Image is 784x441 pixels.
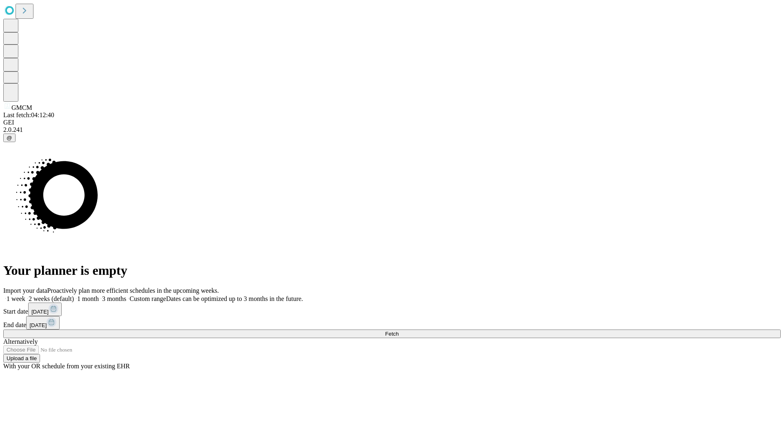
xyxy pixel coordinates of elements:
[77,295,99,302] span: 1 month
[3,330,781,338] button: Fetch
[7,295,25,302] span: 1 week
[28,303,62,316] button: [DATE]
[3,111,54,118] span: Last fetch: 04:12:40
[7,135,12,141] span: @
[3,303,781,316] div: Start date
[3,119,781,126] div: GEI
[29,295,74,302] span: 2 weeks (default)
[3,287,47,294] span: Import your data
[102,295,126,302] span: 3 months
[3,316,781,330] div: End date
[129,295,166,302] span: Custom range
[3,363,130,370] span: With your OR schedule from your existing EHR
[11,104,32,111] span: GMCM
[29,322,47,328] span: [DATE]
[26,316,60,330] button: [DATE]
[31,309,49,315] span: [DATE]
[3,126,781,134] div: 2.0.241
[3,338,38,345] span: Alternatively
[3,263,781,278] h1: Your planner is empty
[47,287,219,294] span: Proactively plan more efficient schedules in the upcoming weeks.
[3,134,16,142] button: @
[385,331,399,337] span: Fetch
[166,295,303,302] span: Dates can be optimized up to 3 months in the future.
[3,354,40,363] button: Upload a file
